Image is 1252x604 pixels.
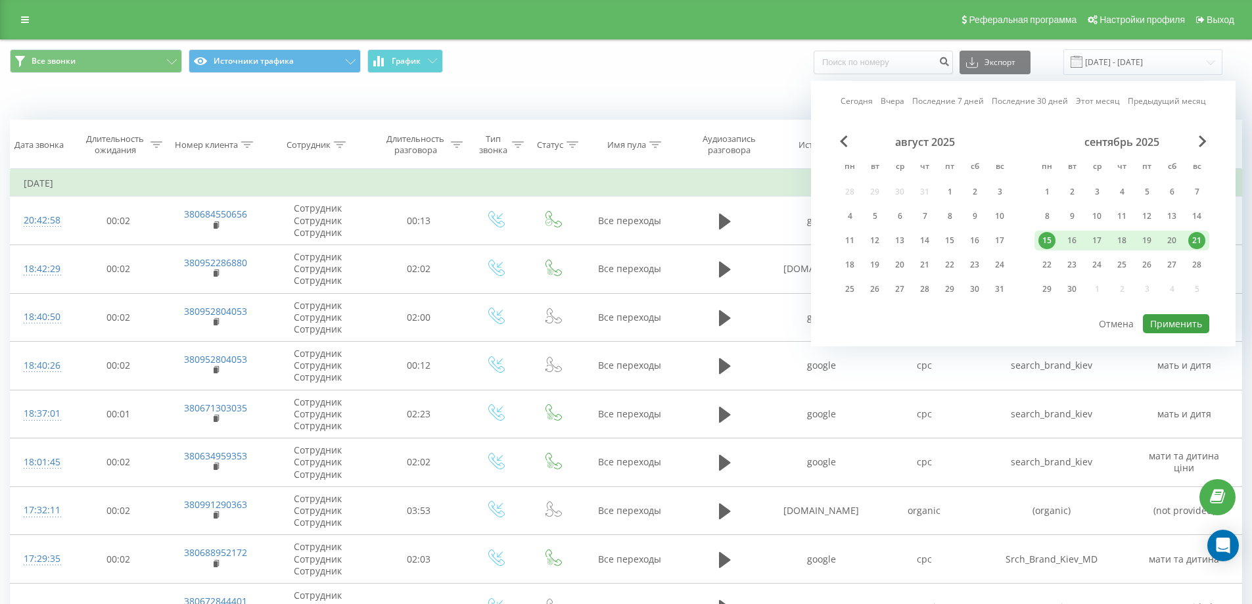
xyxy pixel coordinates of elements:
[265,390,371,438] td: Сотрудник Сотрудник Сотрудник
[287,139,331,151] div: Сотрудник
[912,95,984,107] a: Последние 7 дней
[1188,232,1205,249] div: 21
[841,256,858,273] div: 18
[862,231,887,250] div: вт 12 авг. 2025 г.
[367,49,443,73] button: График
[887,255,912,275] div: ср 20 авг. 2025 г.
[1063,232,1080,249] div: 16
[1137,158,1157,177] abbr: пятница
[941,232,958,249] div: 15
[873,342,975,390] td: cpc
[891,232,908,249] div: 13
[1113,208,1130,225] div: 11
[24,208,58,233] div: 20:42:58
[915,158,935,177] abbr: четверг
[887,206,912,226] div: ср 6 авг. 2025 г.
[962,255,987,275] div: сб 23 авг. 2025 г.
[1088,183,1105,200] div: 3
[1059,182,1084,202] div: вт 2 сент. 2025 г.
[1163,208,1180,225] div: 13
[866,281,883,298] div: 26
[865,158,885,177] abbr: вторник
[184,546,247,559] a: 380688952172
[1076,95,1120,107] a: Этот месяц
[987,279,1012,299] div: вс 31 авг. 2025 г.
[987,231,1012,250] div: вс 17 авг. 2025 г.
[24,256,58,282] div: 18:42:29
[1109,255,1134,275] div: чт 25 сент. 2025 г.
[814,51,953,74] input: Поиск по номеру
[580,293,679,342] td: Все переходы
[991,256,1008,273] div: 24
[1159,206,1184,226] div: сб 13 сент. 2025 г.
[1109,231,1134,250] div: чт 18 сент. 2025 г.
[478,133,509,156] div: Тип звонка
[770,244,873,293] td: [DOMAIN_NAME]
[937,279,962,299] div: пт 29 авг. 2025 г.
[371,342,467,390] td: 00:12
[841,232,858,249] div: 11
[1128,95,1206,107] a: Предыдущий месяц
[1138,232,1155,249] div: 19
[941,256,958,273] div: 22
[1143,314,1209,333] button: Применить
[975,486,1127,535] td: (organic)
[1113,183,1130,200] div: 4
[1109,182,1134,202] div: чт 4 сент. 2025 г.
[1059,279,1084,299] div: вт 30 сент. 2025 г.
[1100,14,1185,25] span: Настройки профиля
[24,450,58,475] div: 18:01:45
[1134,231,1159,250] div: пт 19 сент. 2025 г.
[770,438,873,487] td: google
[580,486,679,535] td: Все переходы
[1187,158,1207,177] abbr: воскресенье
[991,183,1008,200] div: 3
[1088,208,1105,225] div: 10
[1063,256,1080,273] div: 23
[1127,390,1241,438] td: мать и дитя
[866,208,883,225] div: 5
[840,158,860,177] abbr: понедельник
[881,95,904,107] a: Вчера
[580,438,679,487] td: Все переходы
[24,353,58,379] div: 18:40:26
[975,438,1127,487] td: search_brand_kiev
[71,293,166,342] td: 00:02
[1113,256,1130,273] div: 25
[371,244,467,293] td: 02:02
[392,57,421,66] span: График
[24,546,58,572] div: 17:29:35
[912,279,937,299] div: чт 28 авг. 2025 г.
[916,281,933,298] div: 28
[1163,183,1180,200] div: 6
[1062,158,1082,177] abbr: вторник
[1184,206,1209,226] div: вс 14 сент. 2025 г.
[1134,206,1159,226] div: пт 12 сент. 2025 г.
[71,390,166,438] td: 00:01
[184,402,247,414] a: 380671303035
[184,208,247,220] a: 380684550656
[1063,183,1080,200] div: 2
[265,244,371,293] td: Сотрудник Сотрудник Сотрудник
[887,279,912,299] div: ср 27 авг. 2025 г.
[1163,256,1180,273] div: 27
[770,535,873,584] td: google
[862,206,887,226] div: вт 5 авг. 2025 г.
[371,535,467,584] td: 02:03
[1138,208,1155,225] div: 12
[866,256,883,273] div: 19
[1127,342,1241,390] td: мать и дитя
[71,342,166,390] td: 00:02
[265,535,371,584] td: Сотрудник Сотрудник Сотрудник
[941,281,958,298] div: 29
[1199,135,1207,147] span: Next Month
[71,244,166,293] td: 00:02
[916,208,933,225] div: 7
[992,95,1068,107] a: Последние 30 дней
[991,232,1008,249] div: 17
[83,133,148,156] div: Длительность ожидания
[965,158,985,177] abbr: суббота
[1188,183,1205,200] div: 7
[71,197,166,245] td: 00:02
[1038,281,1055,298] div: 29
